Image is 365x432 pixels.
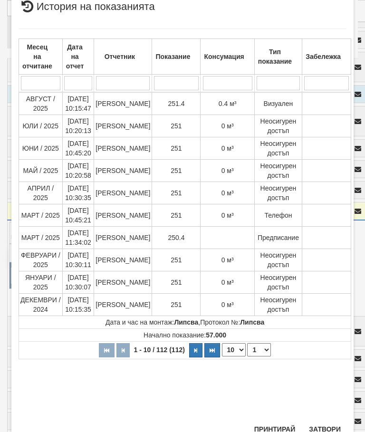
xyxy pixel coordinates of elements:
td: Неосигурен достъп [254,271,302,293]
button: Последна страница [204,343,220,357]
td: [DATE] 10:30:11 [62,249,94,271]
td: Неосигурен достъп [254,182,302,204]
td: [PERSON_NAME] [94,271,152,293]
td: Визуален [254,92,302,115]
td: МАРТ / 2025 [19,204,63,226]
td: [PERSON_NAME] [94,249,152,271]
b: Показание [155,53,190,60]
span: 251 [171,144,182,152]
span: Протокол №: [200,318,264,326]
td: [DATE] 11:34:02 [62,226,94,249]
span: 0.4 м³ [219,100,237,107]
td: Неосигурен достъп [254,293,302,316]
b: Консумация [204,53,244,60]
span: 0 м³ [221,167,234,174]
span: 1 - 10 / 112 (112) [131,346,187,354]
select: Страница номер [247,343,271,356]
span: 0 м³ [221,301,234,308]
td: [PERSON_NAME] [94,204,152,226]
th: Отчетник: No sort applied, activate to apply an ascending sort [94,38,152,74]
span: 0 м³ [221,122,234,130]
td: [PERSON_NAME] [94,115,152,137]
b: Месец на отчитане [22,43,52,70]
span: 251 [171,211,182,219]
td: [DATE] 10:30:35 [62,182,94,204]
span: 251 [171,256,182,264]
span: 251 [171,189,182,197]
span: 0 м³ [221,256,234,264]
span: 251.4 [168,100,184,107]
b: Забележка [306,53,341,60]
td: АПРИЛ / 2025 [19,182,63,204]
span: 250.4 [168,234,184,241]
strong: 57.000 [206,331,226,339]
td: [DATE] 10:15:35 [62,293,94,316]
select: Брой редове на страница [222,343,246,356]
td: [PERSON_NAME] [94,137,152,159]
th: Консумация: No sort applied, activate to apply an ascending sort [201,38,254,74]
td: ДЕКЕМВРИ / 2024 [19,293,63,316]
td: Предписание [254,226,302,249]
td: Неосигурен достъп [254,115,302,137]
button: Следваща страница [189,343,202,357]
td: [DATE] 10:20:58 [62,159,94,182]
td: [PERSON_NAME] [94,92,152,115]
button: Първа страница [99,343,115,357]
td: [PERSON_NAME] [94,182,152,204]
th: Месец на отчитане: No sort applied, activate to apply an ascending sort [19,38,63,74]
span: 251 [171,167,182,174]
button: Предишна страница [116,343,130,357]
td: [PERSON_NAME] [94,226,152,249]
td: Телефон [254,204,302,226]
span: 0 м³ [221,189,234,197]
b: Дата на отчет [66,43,84,70]
td: [DATE] 10:20:13 [62,115,94,137]
td: [DATE] 10:45:20 [62,137,94,159]
th: Забележка: No sort applied, activate to apply an ascending sort [302,38,351,74]
span: История на показанията [19,1,155,19]
strong: Липсва [174,318,198,326]
span: Начално показание: [144,331,226,339]
b: Отчетник [105,53,135,60]
strong: Липсва [240,318,264,326]
span: 0 м³ [221,144,234,152]
span: 0 м³ [221,211,234,219]
span: Дата и час на монтаж: [106,318,198,326]
span: 0 м³ [221,278,234,286]
td: ЯНУАРИ / 2025 [19,271,63,293]
b: Тип показание [258,48,292,65]
td: Неосигурен достъп [254,249,302,271]
td: [DATE] 10:15:47 [62,92,94,115]
span: 251 [171,301,182,308]
td: Неосигурен достъп [254,137,302,159]
span: 251 [171,122,182,130]
td: Неосигурен достъп [254,159,302,182]
th: Тип показание: No sort applied, activate to apply an ascending sort [254,38,302,74]
th: Показание: No sort applied, activate to apply an ascending sort [152,38,201,74]
td: , [19,316,351,328]
td: ЮНИ / 2025 [19,137,63,159]
td: МАЙ / 2025 [19,159,63,182]
td: [PERSON_NAME] [94,293,152,316]
td: ФЕВРУАРИ / 2025 [19,249,63,271]
td: АВГУСТ / 2025 [19,92,63,115]
span: 251 [171,278,182,286]
td: [PERSON_NAME] [94,159,152,182]
td: МАРТ / 2025 [19,226,63,249]
th: Дата на отчет: No sort applied, activate to apply an ascending sort [62,38,94,74]
td: [DATE] 10:30:07 [62,271,94,293]
td: [DATE] 10:45:21 [62,204,94,226]
td: ЮЛИ / 2025 [19,115,63,137]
